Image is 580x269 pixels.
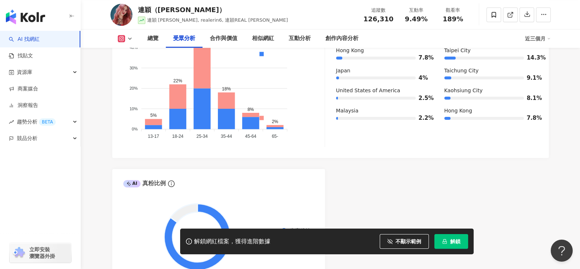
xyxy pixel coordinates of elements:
[419,75,430,81] span: 4%
[380,234,429,249] button: 不顯示範例
[220,134,232,139] tspan: 35-44
[173,34,195,43] div: 受眾分析
[9,119,14,125] span: rise
[9,52,33,60] a: 找貼文
[336,107,430,115] div: Malaysia
[17,130,37,147] span: 競品分析
[444,47,538,54] div: Taipei City
[167,179,176,188] span: info-circle
[148,134,159,139] tspan: 13-17
[130,65,138,70] tspan: 30%
[444,107,538,115] div: Hong Kong
[9,36,40,43] a: searchAI 找網紅
[10,243,71,263] a: chrome extension立即安裝 瀏覽器外掛
[132,127,138,131] tspan: 0%
[442,239,447,244] span: lock
[196,134,208,139] tspan: 25-34
[12,247,26,259] img: chrome extension
[252,34,274,43] div: 相似網紅
[419,55,430,61] span: 7.8%
[419,115,430,121] span: 2.2%
[138,5,288,14] div: 連穎（[PERSON_NAME]）
[110,4,132,26] img: KOL Avatar
[325,34,358,43] div: 創作內容分析
[434,234,468,249] button: 解鎖
[450,238,460,244] span: 解鎖
[271,134,278,139] tspan: 65-
[336,87,430,94] div: United States of America
[527,96,538,101] span: 8.1%
[194,238,270,245] div: 解鎖網紅檔案，獲得進階數據
[525,33,551,44] div: 近三個月
[9,85,38,93] a: 商案媒合
[130,86,138,90] tspan: 20%
[130,45,138,50] tspan: 40%
[336,47,430,54] div: Hong Kong
[6,10,45,24] img: logo
[147,17,288,23] span: 連穎 [PERSON_NAME], realerin6, 連穎REAL [PERSON_NAME]
[29,246,55,259] span: 立即安裝 瀏覽器外掛
[364,15,394,23] span: 126,310
[444,87,538,94] div: Kaohsiung City
[39,118,56,126] div: BETA
[527,75,538,81] span: 9.1%
[289,34,311,43] div: 互動分析
[439,7,467,14] div: 觀看率
[419,96,430,101] span: 2.5%
[405,15,427,23] span: 9.49%
[123,180,141,187] div: AI
[444,67,538,75] div: Taichung City
[395,238,421,244] span: 不顯示範例
[17,64,32,80] span: 資源庫
[364,7,394,14] div: 追蹤數
[130,106,138,111] tspan: 10%
[17,114,56,130] span: 趨勢分析
[527,115,538,121] span: 7.8%
[284,227,310,233] span: 真實粉絲
[210,34,237,43] div: 合作與價值
[123,179,166,187] div: 真粉比例
[147,34,158,43] div: 總覽
[336,67,430,75] div: Japan
[9,102,38,109] a: 洞察報告
[172,134,183,139] tspan: 18-24
[402,7,430,14] div: 互動率
[527,55,538,61] span: 14.3%
[245,134,256,139] tspan: 45-64
[443,15,463,23] span: 189%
